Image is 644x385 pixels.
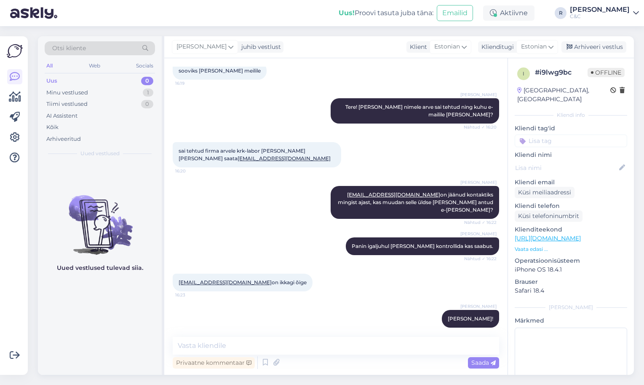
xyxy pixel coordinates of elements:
span: Estonian [521,42,547,51]
div: All [45,60,54,71]
span: 16:23 [175,292,207,298]
b: Uus! [339,9,355,17]
div: 0 [141,77,153,85]
a: [EMAIL_ADDRESS][DOMAIN_NAME] [347,191,440,198]
span: sooviks [PERSON_NAME] meilile [179,67,261,74]
input: Lisa tag [515,135,627,147]
img: No chats [38,180,162,256]
p: Brauser [515,277,627,286]
span: 16:24 [465,328,497,334]
span: Panin igaljuhul [PERSON_NAME] kontrollida kas saabus. [352,243,493,249]
span: 16:19 [175,80,207,86]
a: [EMAIL_ADDRESS][DOMAIN_NAME] [179,279,272,285]
span: 16:20 [175,168,207,174]
div: [PERSON_NAME] [515,304,627,311]
span: Estonian [434,42,460,51]
p: Safari 18.4 [515,286,627,295]
img: Askly Logo [7,43,23,59]
div: Minu vestlused [46,89,88,97]
div: C&C [570,13,630,20]
span: Nähtud ✓ 16:20 [464,124,497,130]
div: # i9lwg9bc [535,67,588,78]
p: Kliendi email [515,178,627,187]
div: Arhiveeritud [46,135,81,143]
span: [PERSON_NAME] [460,179,497,186]
div: Aktiivne [483,5,534,21]
div: Kliendi info [515,111,627,119]
span: [PERSON_NAME] [460,92,497,98]
div: 1 [143,89,153,97]
p: Vaata edasi ... [515,245,627,253]
span: Tere! [PERSON_NAME] nimele arve sai tehtud ning kuhu e-mailile [PERSON_NAME]? [345,104,493,118]
p: Operatsioonisüsteem [515,256,627,265]
div: [PERSON_NAME] [570,6,630,13]
p: Kliendi nimi [515,151,627,159]
div: Socials [134,60,155,71]
button: Emailid [437,5,473,21]
div: 0 [141,100,153,108]
span: Offline [588,68,625,77]
div: Tiimi vestlused [46,100,88,108]
div: juhib vestlust [238,43,281,51]
div: Uus [46,77,57,85]
span: sai tehtud firma arvele krk-labor [PERSON_NAME] [PERSON_NAME] saata [179,148,331,162]
p: Kliendi telefon [515,202,627,210]
a: [URL][DOMAIN_NAME] [515,234,581,242]
span: Otsi kliente [52,44,86,53]
span: Nähtud ✓ 16:22 [464,256,497,262]
span: Saada [471,359,496,366]
span: i [523,70,524,77]
span: [PERSON_NAME] [460,303,497,310]
p: Kliendi tag'id [515,124,627,133]
span: Uued vestlused [80,150,120,157]
a: [EMAIL_ADDRESS][DOMAIN_NAME] [238,155,331,162]
input: Lisa nimi [515,163,617,172]
span: [PERSON_NAME] [460,231,497,237]
span: Nähtud ✓ 16:22 [464,219,497,226]
div: Proovi tasuta juba täna: [339,8,433,18]
span: [PERSON_NAME] [176,42,227,51]
div: Küsi telefoninumbrit [515,210,583,222]
span: on jäänud kontaktiks mingist ajast, kas muudan selle üldse [PERSON_NAME] antud e-[PERSON_NAME]? [338,191,494,213]
div: Privaatne kommentaar [173,357,255,369]
p: Klienditeekond [515,225,627,234]
p: Uued vestlused tulevad siia. [57,264,143,272]
div: Küsi meiliaadressi [515,187,575,198]
div: Arhiveeri vestlus [561,41,626,53]
div: [GEOGRAPHIC_DATA], [GEOGRAPHIC_DATA] [517,86,610,104]
div: R [555,7,567,19]
span: on ikkagi õige [179,279,307,285]
div: Kõik [46,123,59,132]
div: Web [87,60,102,71]
p: iPhone OS 18.4.1 [515,265,627,274]
div: Klienditugi [478,43,514,51]
a: [PERSON_NAME]C&C [570,6,639,20]
div: AI Assistent [46,112,77,120]
span: [PERSON_NAME]! [448,315,493,322]
div: Klient [406,43,427,51]
p: Märkmed [515,316,627,325]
